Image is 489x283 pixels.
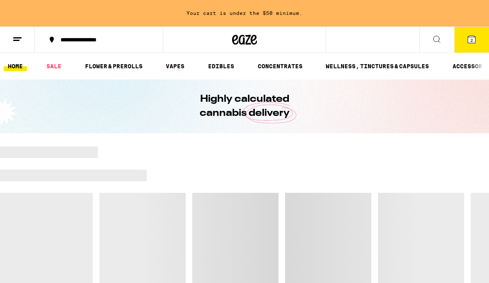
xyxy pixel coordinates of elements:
a: FLOWER & PREROLLS [81,61,147,71]
span: 2 [470,38,473,43]
h1: Highly calculated cannabis delivery [176,92,313,120]
a: CONCENTRATES [254,61,307,71]
a: EDIBLES [204,61,238,71]
a: WELLNESS, TINCTURES & CAPSULES [322,61,433,71]
a: HOME [4,61,27,71]
a: VAPES [162,61,189,71]
a: SALE [42,61,65,71]
button: 2 [454,27,489,53]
